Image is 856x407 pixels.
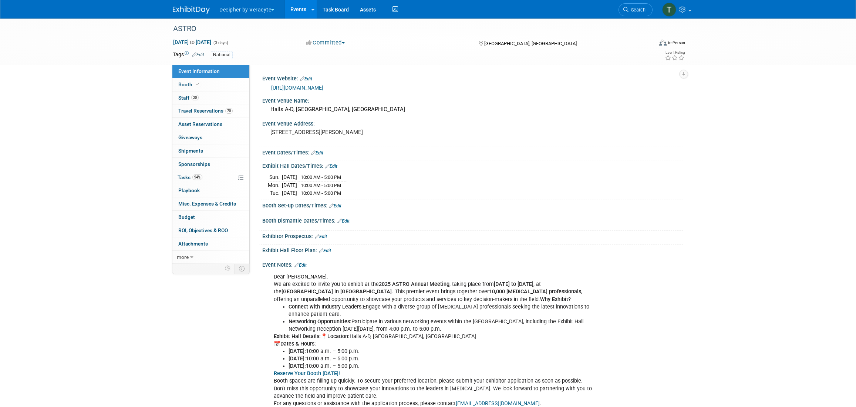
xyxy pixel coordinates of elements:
td: [DATE] [282,181,297,189]
b: Exhibit Hall Details: [274,333,321,340]
img: Tony Alvarado [662,3,676,17]
a: [EMAIL_ADDRESS][DOMAIN_NAME] [456,400,540,407]
a: [URL][DOMAIN_NAME] [271,85,323,91]
b: Networking Opportunities: [289,318,351,325]
img: ExhibitDay [173,6,210,14]
div: Exhibit Hall Floor Plan: [262,245,683,254]
img: Format-Inperson.png [659,40,667,46]
b: [DATE]: [289,363,306,369]
span: Tasks [178,174,202,180]
span: (3 days) [213,40,228,45]
span: 94% [192,174,202,180]
td: Tue. [268,189,282,197]
li: Engage with a diverse group of [MEDICAL_DATA] professionals seeking the latest innovations to enh... [289,303,597,318]
a: Budget [172,211,249,224]
a: more [172,251,249,264]
li: 10:00 a.m. – 5:00 p.m. [289,355,597,363]
div: Event Venue Address: [262,118,683,127]
a: Attachments [172,237,249,250]
span: Asset Reservations [178,121,222,127]
div: ASTRO [171,22,641,36]
a: Travel Reservations20 [172,104,249,117]
span: 10:00 AM - 5:00 PM [301,190,341,196]
button: Committed [304,39,348,47]
li: 10:00 a.m. – 5:00 p.m. [289,363,597,370]
div: Event Dates/Times: [262,147,683,157]
a: Edit [294,263,307,268]
a: Reserve Your Booth [DATE]! [274,370,340,377]
span: Misc. Expenses & Credits [178,201,236,207]
a: Sponsorships [172,158,249,171]
a: Playbook [172,184,249,197]
td: Toggle Event Tabs [235,264,250,273]
a: Booth [172,78,249,91]
td: Sun. [268,173,282,181]
a: Edit [315,234,327,239]
td: [DATE] [282,173,297,181]
b: Dates & Hours: [280,341,316,347]
a: Asset Reservations [172,118,249,131]
span: 10:00 AM - 5:00 PM [301,183,341,188]
span: Travel Reservations [178,108,233,114]
a: Edit [337,218,350,224]
span: Sponsorships [178,161,210,167]
a: Shipments [172,144,249,157]
div: Halls A-D, [GEOGRAPHIC_DATA], [GEOGRAPHIC_DATA] [268,104,678,115]
b: Why Exhibit? [540,296,571,303]
b: [DATE] to [DATE] [494,281,533,287]
td: Personalize Event Tab Strip [222,264,235,273]
span: [DATE] [DATE] [173,39,212,46]
a: Misc. Expenses & Credits [172,197,249,210]
span: Budget [178,214,195,220]
span: Staff [178,95,199,101]
b: 2025 ASTRO Annual Meeting [379,281,449,287]
span: Booth [178,81,201,87]
td: Tags [173,51,204,59]
span: more [177,254,189,260]
span: [GEOGRAPHIC_DATA], [GEOGRAPHIC_DATA] [484,41,577,46]
span: 20 [191,95,199,100]
span: Search [628,7,646,13]
div: Exhibitor Prospectus: [262,231,683,240]
li: 10:00 a.m. – 5:00 p.m. [289,348,597,355]
a: Edit [329,203,341,208]
span: Playbook [178,187,200,193]
a: Staff20 [172,91,249,104]
b: 10,000 [MEDICAL_DATA] professionals [489,288,581,295]
td: Mon. [268,181,282,189]
div: Event Website: [262,73,683,83]
span: Giveaways [178,134,202,140]
a: Search [619,3,653,16]
span: Event Information [178,68,220,74]
li: Participate in various networking events within the [GEOGRAPHIC_DATA], including the Exhibit Hall... [289,318,597,333]
div: Event Format [609,39,685,50]
a: Tasks94% [172,171,249,184]
i: Booth reservation complete [196,82,199,86]
div: Exhibit Hall Dates/Times: [262,160,683,170]
span: Shipments [178,148,203,154]
b: [DATE]: [289,356,306,362]
span: 10:00 AM - 5:00 PM [301,174,341,180]
b: [DATE]: [289,348,306,354]
a: Giveaways [172,131,249,144]
div: In-Person [668,40,685,46]
div: National [211,51,233,59]
a: Edit [325,164,337,169]
b: Location: [327,333,350,340]
div: Event Rating [665,51,685,54]
div: Booth Dismantle Dates/Times: [262,215,683,225]
div: Event Notes: [262,259,683,269]
span: ROI, Objectives & ROO [178,227,228,233]
a: Edit [319,248,331,253]
a: Edit [300,76,312,81]
a: ROI, Objectives & ROO [172,224,249,237]
div: Event Venue Name: [262,95,683,104]
a: Edit [311,150,323,156]
b: Connect with Industry Leaders: [289,304,363,310]
div: Booth Set-up Dates/Times: [262,200,683,210]
td: [DATE] [282,189,297,197]
b: [GEOGRAPHIC_DATA] in [GEOGRAPHIC_DATA] [282,288,392,295]
span: to [189,39,196,45]
span: 20 [225,108,233,114]
a: Edit [192,52,204,57]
